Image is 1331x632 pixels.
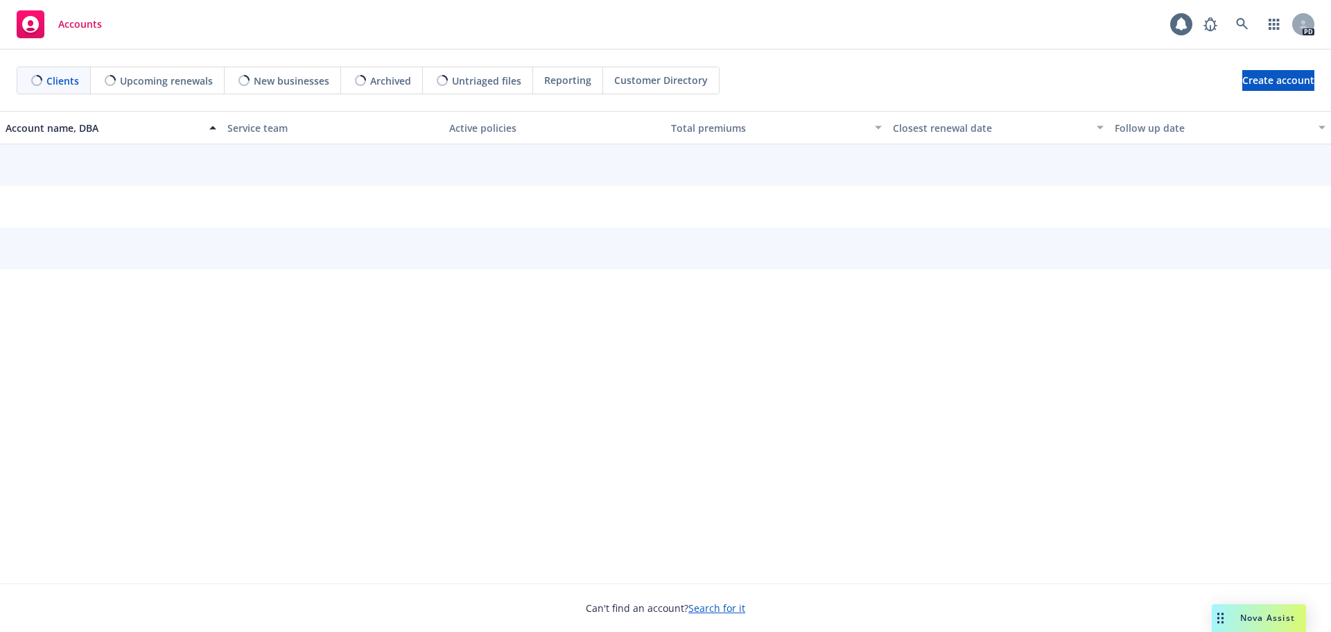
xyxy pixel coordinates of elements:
[1242,70,1314,91] a: Create account
[452,74,521,88] span: Untriaged files
[227,121,438,135] div: Service team
[1260,10,1288,38] a: Switch app
[1228,10,1256,38] a: Search
[370,74,411,88] span: Archived
[120,74,213,88] span: Upcoming renewals
[444,111,665,144] button: Active policies
[1109,111,1331,144] button: Follow up date
[6,121,201,135] div: Account name, DBA
[887,111,1109,144] button: Closest renewal date
[222,111,444,144] button: Service team
[688,601,745,615] a: Search for it
[544,73,591,87] span: Reporting
[1115,121,1310,135] div: Follow up date
[254,74,329,88] span: New businesses
[614,73,708,87] span: Customer Directory
[665,111,887,144] button: Total premiums
[11,5,107,44] a: Accounts
[1242,67,1314,94] span: Create account
[1212,604,1229,632] div: Drag to move
[671,121,867,135] div: Total premiums
[46,74,79,88] span: Clients
[893,121,1088,135] div: Closest renewal date
[586,601,745,615] span: Can't find an account?
[58,19,102,30] span: Accounts
[1197,10,1224,38] a: Report a Bug
[1212,604,1306,632] button: Nova Assist
[1240,612,1295,624] span: Nova Assist
[449,121,660,135] div: Active policies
